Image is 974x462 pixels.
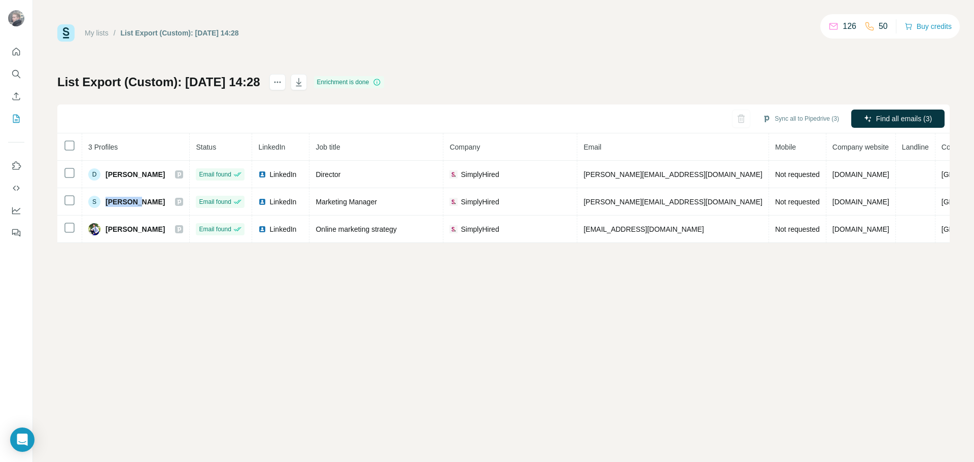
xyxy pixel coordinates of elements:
[583,170,762,179] span: [PERSON_NAME][EMAIL_ADDRESS][DOMAIN_NAME]
[449,170,458,179] img: company-logo
[269,74,286,90] button: actions
[942,143,966,151] span: Country
[258,143,285,151] span: LinkedIn
[832,225,889,233] span: [DOMAIN_NAME]
[902,143,929,151] span: Landline
[8,10,24,26] img: Avatar
[8,110,24,128] button: My lists
[269,197,296,207] span: LinkedIn
[316,143,340,151] span: Job title
[879,20,888,32] p: 50
[851,110,945,128] button: Find all emails (3)
[8,157,24,175] button: Use Surfe on LinkedIn
[843,20,856,32] p: 126
[85,29,109,37] a: My lists
[199,225,231,234] span: Email found
[88,168,100,181] div: D
[57,24,75,42] img: Surfe Logo
[258,225,266,233] img: LinkedIn logo
[106,169,165,180] span: [PERSON_NAME]
[449,225,458,233] img: company-logo
[755,111,846,126] button: Sync all to Pipedrive (3)
[88,143,118,151] span: 3 Profiles
[583,198,762,206] span: [PERSON_NAME][EMAIL_ADDRESS][DOMAIN_NAME]
[88,223,100,235] img: Avatar
[10,428,34,452] div: Open Intercom Messenger
[121,28,239,38] div: List Export (Custom): [DATE] 14:28
[199,170,231,179] span: Email found
[449,143,480,151] span: Company
[583,225,704,233] span: [EMAIL_ADDRESS][DOMAIN_NAME]
[269,224,296,234] span: LinkedIn
[775,225,820,233] span: Not requested
[316,170,340,179] span: Director
[775,198,820,206] span: Not requested
[199,197,231,206] span: Email found
[832,198,889,206] span: [DOMAIN_NAME]
[876,114,932,124] span: Find all emails (3)
[269,169,296,180] span: LinkedIn
[8,201,24,220] button: Dashboard
[8,43,24,61] button: Quick start
[905,19,952,33] button: Buy credits
[8,224,24,242] button: Feedback
[461,224,499,234] span: SimplyHired
[8,179,24,197] button: Use Surfe API
[106,197,165,207] span: [PERSON_NAME]
[8,65,24,83] button: Search
[196,143,216,151] span: Status
[775,143,796,151] span: Mobile
[775,170,820,179] span: Not requested
[314,76,385,88] div: Enrichment is done
[114,28,116,38] li: /
[8,87,24,105] button: Enrich CSV
[106,224,165,234] span: [PERSON_NAME]
[258,170,266,179] img: LinkedIn logo
[832,143,889,151] span: Company website
[449,198,458,206] img: company-logo
[57,74,260,90] h1: List Export (Custom): [DATE] 14:28
[316,198,377,206] span: Marketing Manager
[88,196,100,208] div: S
[316,225,397,233] span: Online marketing strategy
[583,143,601,151] span: Email
[461,197,499,207] span: SimplyHired
[832,170,889,179] span: [DOMAIN_NAME]
[258,198,266,206] img: LinkedIn logo
[461,169,499,180] span: SimplyHired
